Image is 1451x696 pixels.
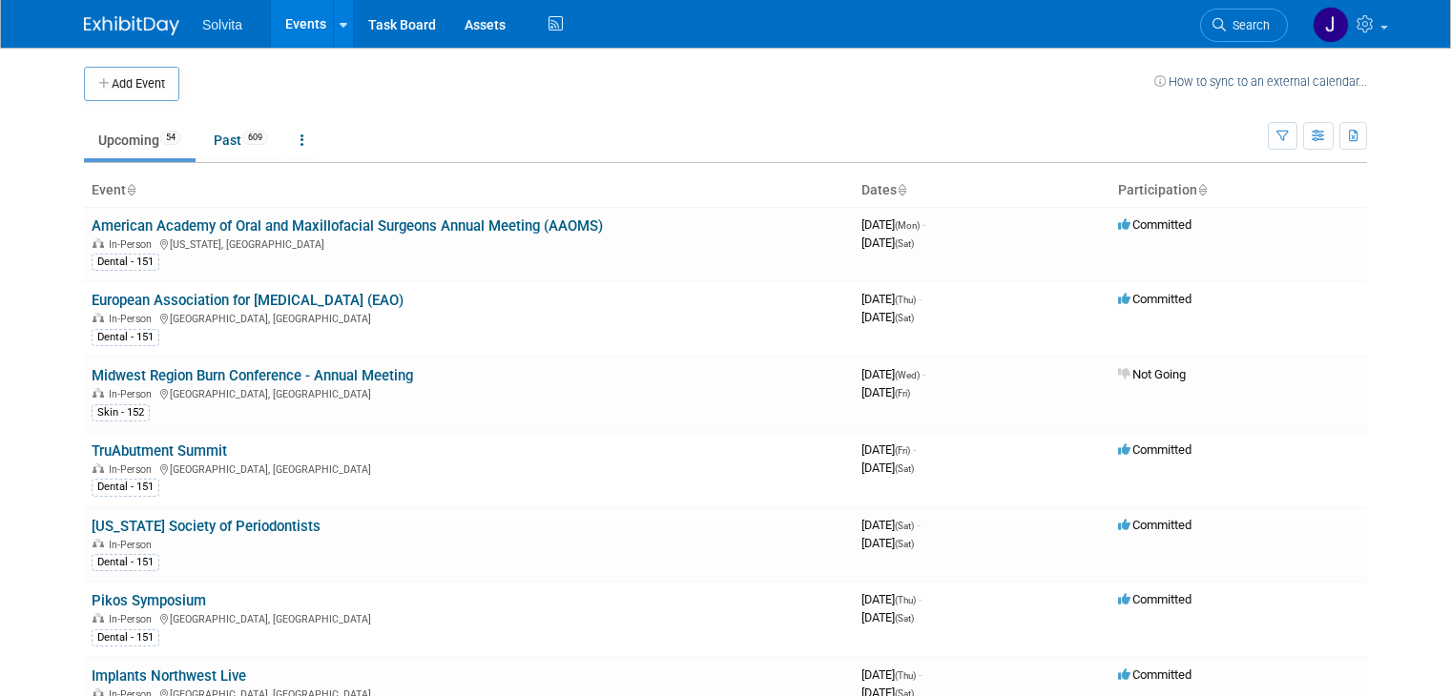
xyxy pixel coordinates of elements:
[93,313,104,322] img: In-Person Event
[92,610,846,625] div: [GEOGRAPHIC_DATA], [GEOGRAPHIC_DATA]
[861,292,922,306] span: [DATE]
[1200,9,1288,42] a: Search
[92,479,159,496] div: Dental - 151
[861,385,910,399] span: [DATE]
[854,174,1110,207] th: Dates
[861,442,916,457] span: [DATE]
[895,613,914,624] span: (Sat)
[84,67,179,101] button: Add Event
[109,313,157,325] span: In-Person
[92,404,150,421] div: Skin - 152
[199,122,282,158] a: Past609
[895,539,914,549] span: (Sat)
[1118,442,1192,457] span: Committed
[919,592,922,606] span: -
[1110,174,1367,207] th: Participation
[895,463,914,474] span: (Sat)
[1118,292,1192,306] span: Committed
[92,385,846,400] div: [GEOGRAPHIC_DATA], [GEOGRAPHIC_DATA]
[92,310,846,325] div: [GEOGRAPHIC_DATA], [GEOGRAPHIC_DATA]
[1154,74,1367,89] a: How to sync to an external calendar...
[861,461,914,475] span: [DATE]
[92,367,413,384] a: Midwest Region Burn Conference - Annual Meeting
[109,388,157,400] span: In-Person
[895,595,916,605] span: (Thu)
[895,238,914,249] span: (Sat)
[895,521,914,531] span: (Sat)
[861,518,920,532] span: [DATE]
[1118,367,1186,381] span: Not Going
[93,238,104,248] img: In-Person Event
[242,131,268,145] span: 609
[84,16,179,35] img: ExhibitDay
[92,629,159,646] div: Dental - 151
[109,539,157,551] span: In-Person
[84,174,854,207] th: Event
[919,292,922,306] span: -
[897,182,906,197] a: Sort by Start Date
[1118,667,1192,682] span: Committed
[126,182,135,197] a: Sort by Event Name
[92,292,404,309] a: European Association for [MEDICAL_DATA] (EAO)
[922,367,925,381] span: -
[93,388,104,398] img: In-Person Event
[93,613,104,623] img: In-Person Event
[84,122,196,158] a: Upcoming54
[895,295,916,305] span: (Thu)
[92,592,206,609] a: Pikos Symposium
[919,667,922,682] span: -
[861,592,922,606] span: [DATE]
[861,536,914,550] span: [DATE]
[92,667,246,685] a: Implants Northwest Live
[92,442,227,460] a: TruAbutment Summit
[92,518,321,535] a: [US_STATE] Society of Periodontists
[1118,592,1192,606] span: Committed
[160,131,181,145] span: 54
[895,370,920,380] span: (Wed)
[109,463,157,476] span: In-Person
[1313,7,1349,43] img: Josh Richardson
[92,461,846,476] div: [GEOGRAPHIC_DATA], [GEOGRAPHIC_DATA]
[917,518,920,532] span: -
[1118,518,1192,532] span: Committed
[861,310,914,324] span: [DATE]
[92,235,846,251] div: [US_STATE], [GEOGRAPHIC_DATA]
[1226,18,1270,32] span: Search
[861,610,914,624] span: [DATE]
[109,238,157,251] span: In-Person
[895,313,914,323] span: (Sat)
[895,220,920,231] span: (Mon)
[92,329,159,346] div: Dental - 151
[92,217,603,235] a: American Academy of Oral and Maxillofacial Surgeons Annual Meeting (AAOMS)
[93,539,104,548] img: In-Person Event
[93,463,104,473] img: In-Person Event
[202,17,242,32] span: Solvita
[109,613,157,625] span: In-Person
[1197,182,1207,197] a: Sort by Participation Type
[895,670,916,681] span: (Thu)
[1118,217,1192,232] span: Committed
[895,445,910,456] span: (Fri)
[861,235,914,250] span: [DATE]
[861,367,925,381] span: [DATE]
[861,217,925,232] span: [DATE]
[913,442,916,457] span: -
[922,217,925,232] span: -
[92,554,159,571] div: Dental - 151
[861,667,922,682] span: [DATE]
[895,388,910,399] span: (Fri)
[92,254,159,271] div: Dental - 151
